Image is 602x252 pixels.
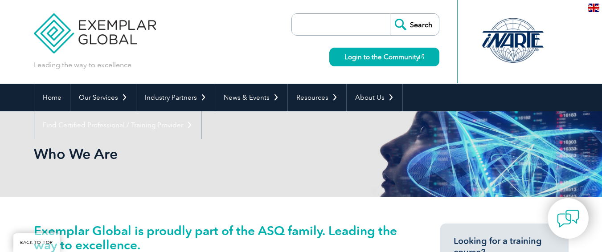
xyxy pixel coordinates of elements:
[136,84,215,111] a: Industry Partners
[557,207,579,230] img: contact-chat.png
[34,60,131,70] p: Leading the way to excellence
[390,14,439,35] input: Search
[215,84,287,111] a: News & Events
[34,84,70,111] a: Home
[329,48,439,66] a: Login to the Community
[347,84,402,111] a: About Us
[34,224,408,252] h2: Exemplar Global is proudly part of the ASQ family. Leading the way to excellence.
[588,4,599,12] img: en
[419,54,424,59] img: open_square.png
[34,111,201,139] a: Find Certified Professional / Training Provider
[34,147,408,161] h2: Who We Are
[288,84,346,111] a: Resources
[13,233,60,252] a: BACK TO TOP
[70,84,136,111] a: Our Services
